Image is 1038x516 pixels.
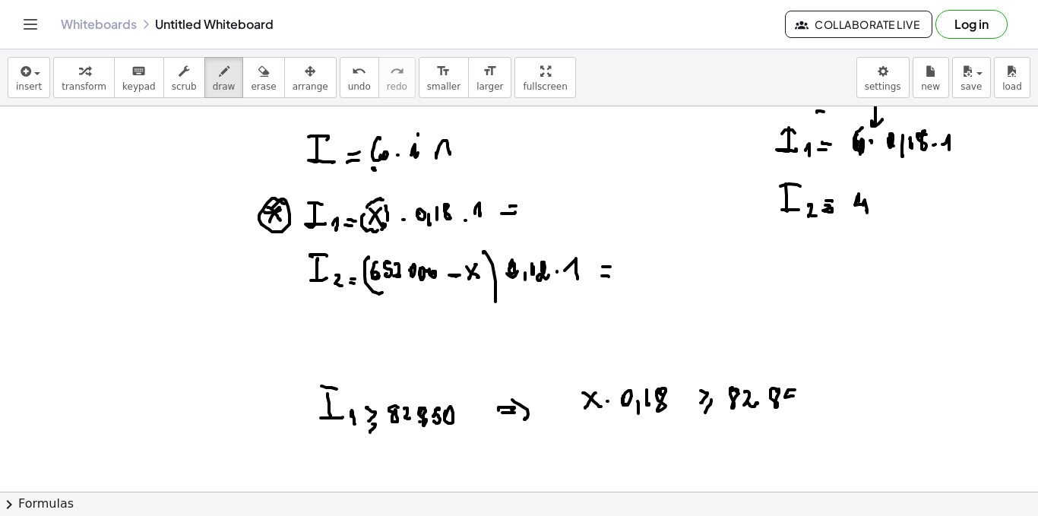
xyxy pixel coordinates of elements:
span: fullscreen [523,81,567,92]
span: save [960,81,982,92]
button: keyboardkeypad [114,57,164,98]
span: larger [476,81,503,92]
span: Collaborate Live [798,17,919,31]
button: Log in [935,10,1008,39]
button: fullscreen [514,57,575,98]
span: erase [251,81,276,92]
a: Whiteboards [61,17,137,32]
span: insert [16,81,42,92]
span: scrub [172,81,197,92]
i: keyboard [131,62,146,81]
button: redoredo [378,57,416,98]
button: undoundo [340,57,379,98]
button: Collaborate Live [785,11,932,38]
button: scrub [163,57,205,98]
button: draw [204,57,244,98]
span: settings [865,81,901,92]
span: smaller [427,81,460,92]
button: transform [53,57,115,98]
span: new [921,81,940,92]
button: arrange [284,57,337,98]
span: undo [348,81,371,92]
i: undo [352,62,366,81]
span: arrange [293,81,328,92]
button: format_sizelarger [468,57,511,98]
button: new [913,57,949,98]
span: transform [62,81,106,92]
button: insert [8,57,50,98]
span: load [1002,81,1022,92]
button: erase [242,57,284,98]
i: format_size [483,62,497,81]
span: redo [387,81,407,92]
span: keypad [122,81,156,92]
button: settings [856,57,910,98]
span: draw [213,81,236,92]
button: Toggle navigation [18,12,43,36]
i: redo [390,62,404,81]
button: save [952,57,991,98]
button: format_sizesmaller [419,57,469,98]
i: format_size [436,62,451,81]
button: load [994,57,1030,98]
